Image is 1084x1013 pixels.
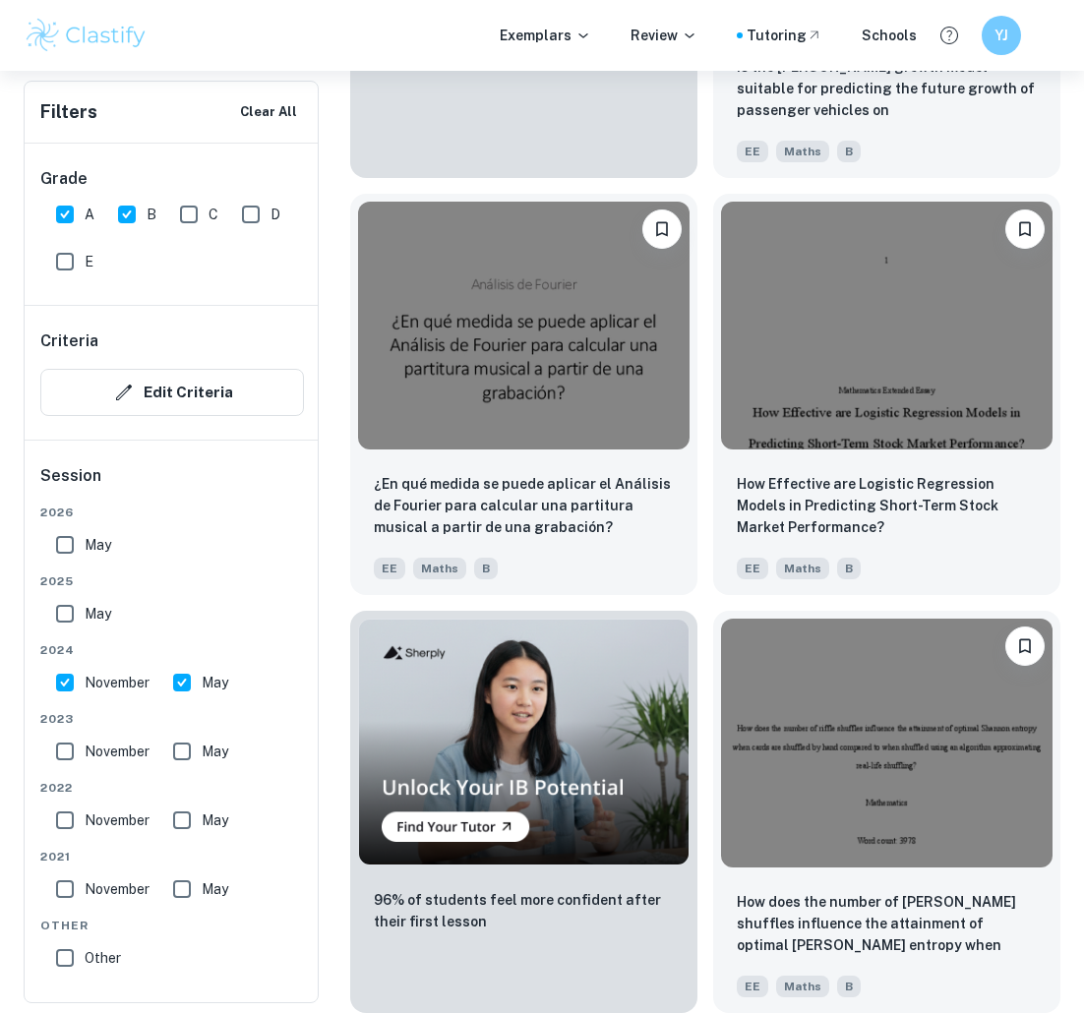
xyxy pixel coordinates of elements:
[631,25,697,46] p: Review
[776,976,829,997] span: Maths
[85,603,111,625] span: May
[358,202,690,450] img: Maths EE example thumbnail: ¿En qué medida se puede aplicar el Análi
[747,25,822,46] a: Tutoring
[40,98,97,126] h6: Filters
[1005,209,1045,249] button: Bookmark
[500,25,591,46] p: Exemplars
[991,25,1013,46] h6: YJ
[350,611,697,1013] a: Thumbnail96% of students feel more confident after their first lesson
[235,97,302,127] button: Clear All
[982,16,1021,55] button: YJ
[40,779,304,797] span: 2022
[776,141,829,162] span: Maths
[374,889,674,932] p: 96% of students feel more confident after their first lesson
[737,891,1037,958] p: How does the number of riffle shuffles influence the attainment of optimal Shannon entropy when c...
[737,141,768,162] span: EE
[85,204,94,225] span: A
[837,141,861,162] span: B
[85,672,150,693] span: November
[85,534,111,556] span: May
[737,976,768,997] span: EE
[837,976,861,997] span: B
[202,878,228,900] span: May
[737,56,1037,123] p: Is the Richards growth model suitable for predicting the future growth of passenger vehicles on J...
[1005,626,1045,666] button: Bookmark
[40,167,304,191] h6: Grade
[776,558,829,579] span: Maths
[721,202,1053,450] img: Maths EE example thumbnail: How Effective are Logistic Regression Mo
[713,611,1060,1013] a: BookmarkHow does the number of riffle shuffles influence the attainment of optimal Shannon entrop...
[202,809,228,831] span: May
[85,251,93,272] span: E
[85,809,150,831] span: November
[271,204,280,225] span: D
[24,16,149,55] img: Clastify logo
[933,19,966,52] button: Help and Feedback
[202,741,228,762] span: May
[40,464,304,504] h6: Session
[413,558,466,579] span: Maths
[374,473,674,538] p: ¿En qué medida se puede aplicar el Análisis de Fourier para calcular una partitura musical a part...
[474,558,498,579] span: B
[85,741,150,762] span: November
[737,558,768,579] span: EE
[40,917,304,934] span: Other
[40,329,98,353] h6: Criteria
[40,641,304,659] span: 2024
[837,558,861,579] span: B
[40,848,304,865] span: 2021
[721,619,1053,867] img: Maths EE example thumbnail: How does the number of riffle shuffles i
[209,204,218,225] span: C
[358,619,690,865] img: Thumbnail
[40,369,304,416] button: Edit Criteria
[374,558,405,579] span: EE
[713,194,1060,596] a: BookmarkHow Effective are Logistic Regression Models in Predicting Short-Term Stock Market Perfor...
[85,878,150,900] span: November
[202,672,228,693] span: May
[85,947,121,969] span: Other
[737,473,1037,538] p: How Effective are Logistic Regression Models in Predicting Short-Term Stock Market Performance?
[642,209,682,249] button: Bookmark
[862,25,917,46] a: Schools
[40,710,304,728] span: 2023
[40,572,304,590] span: 2025
[147,204,156,225] span: B
[350,194,697,596] a: Bookmark¿En qué medida se puede aplicar el Análisis de Fourier para calcular una partitura musica...
[40,504,304,521] span: 2026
